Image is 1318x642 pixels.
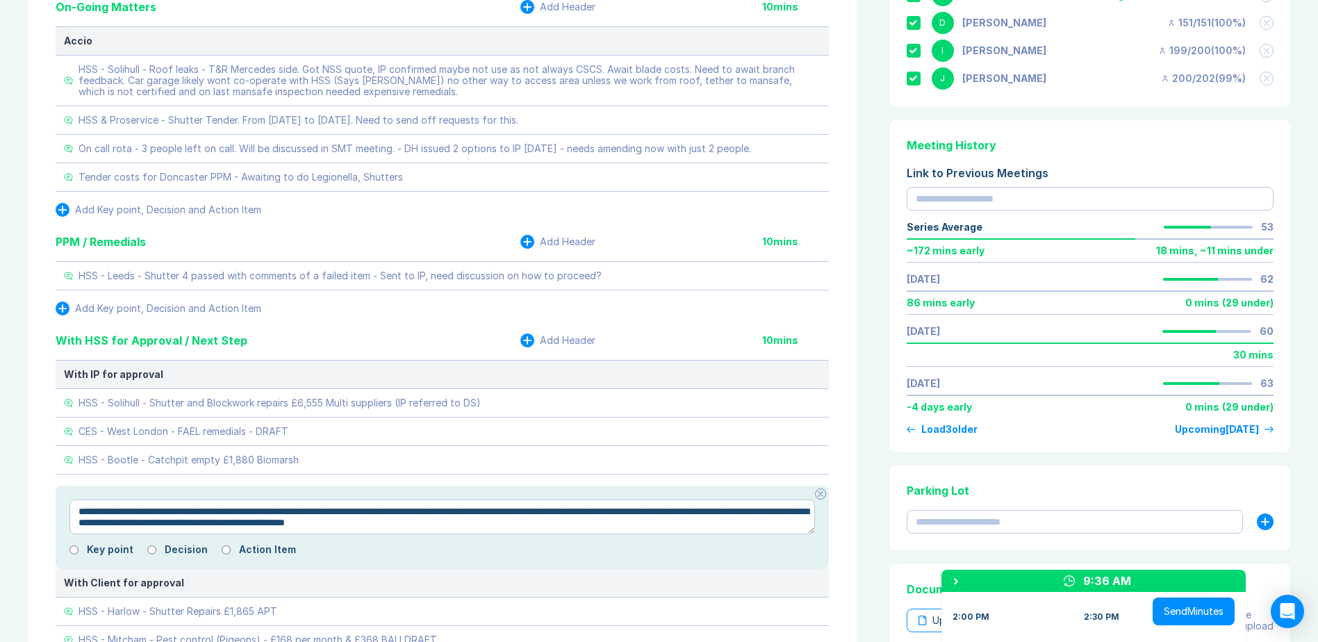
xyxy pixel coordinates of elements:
[79,115,518,126] div: HSS & Proservice - Shutter Tender. From [DATE] to [DATE]. Need to send off requests for this.
[64,35,821,47] div: Accio
[1261,222,1274,233] div: 53
[1233,349,1274,361] div: 30 mins
[56,203,261,217] button: Add Key point, Decision and Action Item
[79,454,299,466] div: HSS - Bootle - Catchpit empty £1,880 Biomarsh
[1175,424,1259,435] div: Upcoming [DATE]
[762,335,829,346] div: 10 mins
[1083,573,1131,589] div: 9:36 AM
[1222,402,1274,413] div: ( 29 under )
[56,302,261,315] button: Add Key point, Decision and Action Item
[239,544,296,555] label: Action Item
[907,424,978,435] button: Load3older
[1260,326,1274,337] div: 60
[907,137,1274,154] div: Meeting History
[962,17,1046,28] div: David Hayter
[56,233,146,250] div: PPM / Remedials
[1161,73,1246,84] div: 200 / 202 ( 99 %)
[1084,611,1119,623] div: 2:30 PM
[79,397,481,409] div: HSS - Solihull - Shutter and Blockwork repairs £6,555 Multi suppliers (IP referred to DS)
[79,64,821,97] div: HSS - Solihull - Roof leaks - T&R Mercedes side. Got NSS quote, IP confirmed maybe not use as not...
[962,73,1046,84] div: Jonny Welbourn
[64,577,821,588] div: With Client for approval
[932,67,954,90] div: J
[75,303,261,314] div: Add Key point, Decision and Action Item
[907,326,940,337] a: [DATE]
[540,1,595,13] div: Add Header
[87,544,133,555] label: Key point
[540,335,595,346] div: Add Header
[64,369,821,380] div: With IP for approval
[165,544,208,555] label: Decision
[1175,424,1274,435] a: Upcoming[DATE]
[1185,402,1219,413] div: 0 mins
[907,297,975,308] div: 86 mins early
[932,40,954,62] div: I
[1260,378,1274,389] div: 63
[56,332,247,349] div: With HSS for Approval / Next Step
[932,12,954,34] div: D
[1158,45,1246,56] div: 199 / 200 ( 100 %)
[907,581,1274,598] div: Documents & Images
[79,270,602,281] div: HSS - Leeds - Shutter 4 passed with comments of a failed item - Sent to IP, need discussion on ho...
[1271,595,1304,628] div: Open Intercom Messenger
[79,606,277,617] div: HSS - Harlow - Shutter Repairs £1,865 APT
[907,222,982,233] div: Series Average
[1260,274,1274,285] div: 62
[79,172,403,183] div: Tender costs for Doncaster PPM - Awaiting to do Legionella, Shutters
[921,424,978,435] div: Load 3 older
[907,402,972,413] div: -4 days early
[75,204,261,215] div: Add Key point, Decision and Action Item
[907,245,985,256] div: ~ 172 mins early
[79,143,751,154] div: On call rota - 3 people left on call. Will be discussed in SMT meeting. - DH issued 2 options to ...
[1156,245,1274,256] div: 18 mins , ~ 11 mins under
[520,334,595,347] button: Add Header
[520,235,595,249] button: Add Header
[907,482,1274,499] div: Parking Lot
[762,236,829,247] div: 10 mins
[762,1,829,13] div: 10 mins
[540,236,595,247] div: Add Header
[907,378,940,389] a: [DATE]
[1222,297,1274,308] div: ( 29 under )
[907,165,1274,181] div: Link to Previous Meetings
[962,45,1046,56] div: Iain Parnell
[907,274,940,285] a: [DATE]
[1153,598,1235,625] button: SendMinutes
[79,426,288,437] div: CES - West London - FAEL remedials - DRAFT
[953,611,989,623] div: 2:00 PM
[1167,17,1246,28] div: 151 / 151 ( 100 %)
[907,609,1008,632] div: Upload File(s)
[1185,297,1219,308] div: 0 mins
